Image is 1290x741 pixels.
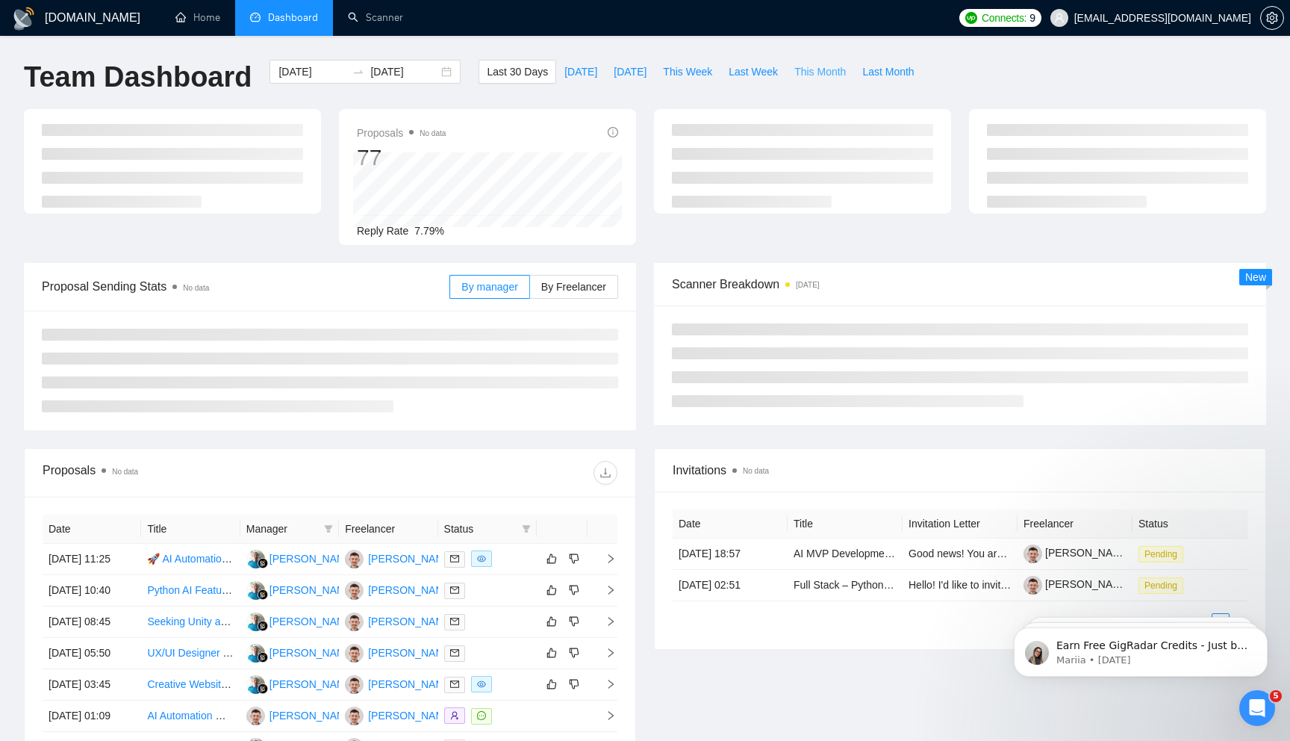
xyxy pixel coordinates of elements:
[147,647,420,659] a: UX/UI Designer to Help Shape Film Scheduling SaaS MVP
[345,581,364,600] img: RR
[1138,579,1189,591] a: Pending
[477,711,486,720] span: message
[673,570,788,601] td: [DATE] 02:51
[147,616,512,627] a: Seeking Unity and [DOMAIN_NAME] Core Developer for Soccer Game Project
[565,644,583,662] button: dislike
[569,616,579,627] span: dislike
[368,645,454,661] div: [PERSON_NAME]
[673,461,1247,480] span: Invitations
[246,678,355,689] a: SS[PERSON_NAME]
[543,550,561,568] button: like
[729,63,778,80] span: Last Week
[663,63,712,80] span: This Week
[788,539,903,570] td: AI MVP Development Project Contract
[564,63,597,80] span: [DATE]
[1270,690,1282,702] span: 5
[147,553,589,565] a: 🚀 AI Automation Engineer (n8n / GPT / Clay): Help Us Build the AI Delivery Arm of Our Agency
[269,645,355,661] div: [PERSON_NAME]
[541,281,606,293] span: By Freelancer
[269,676,355,692] div: [PERSON_NAME]
[794,548,971,559] a: AI MVP Development Project Contract
[324,524,333,533] span: filter
[982,10,1026,26] span: Connects:
[352,66,364,78] span: to
[348,11,403,24] a: searchScanner
[903,509,1018,539] th: Invitation Letter
[444,521,516,537] span: Status
[250,12,261,22] span: dashboard
[655,60,720,84] button: This Week
[246,646,355,658] a: SS[PERSON_NAME]
[268,11,318,24] span: Dashboard
[368,582,454,598] div: [PERSON_NAME]
[477,554,486,563] span: eye
[269,707,355,724] div: [PERSON_NAME]
[352,66,364,78] span: swap-right
[605,60,655,84] button: [DATE]
[991,596,1290,701] iframe: Intercom notifications message
[258,652,268,663] img: gigradar-bm.png
[246,644,265,663] img: SS
[141,638,240,669] td: UX/UI Designer to Help Shape Film Scheduling SaaS MVP
[1023,578,1131,590] a: [PERSON_NAME]
[368,613,454,630] div: [PERSON_NAME]
[345,646,454,658] a: RR[PERSON_NAME]
[593,616,616,627] span: right
[479,60,556,84] button: Last 30 Days
[546,553,557,565] span: like
[24,60,252,95] h1: Team Dashboard
[43,638,141,669] td: [DATE] 05:50
[246,521,318,537] span: Manager
[1023,576,1042,595] img: c1D1kAVZKcofJ9R9ZfBySY2OPmsAVUY5i6JMYShMYeIdiBiYl4RgFiJRNZH9Z2RhW9
[246,709,355,721] a: RR[PERSON_NAME]
[569,553,579,565] span: dislike
[43,461,330,485] div: Proposals
[593,710,616,721] span: right
[240,515,339,544] th: Manager
[593,554,616,564] span: right
[345,709,454,721] a: RR[PERSON_NAME]
[321,518,336,540] span: filter
[565,550,583,568] button: dislike
[450,586,459,595] span: mail
[672,275,1248,294] span: Scanner Breakdown
[1054,13,1065,23] span: user
[1029,10,1035,26] span: 9
[43,575,141,607] td: [DATE] 10:40
[147,710,403,722] a: AI Automation Web App Development for Home Builder
[569,647,579,659] span: dislike
[1023,547,1131,559] a: [PERSON_NAME]
[258,589,268,600] img: gigradar-bm.png
[246,583,355,595] a: SS[PERSON_NAME]
[175,11,220,24] a: homeHome
[414,225,444,237] span: 7.79%
[593,461,617,485] button: download
[141,515,240,544] th: Title
[794,579,1080,591] a: Full Stack – Python, Node.js, React, Amazon S3, PostgreSQL
[258,683,268,694] img: gigradar-bm.png
[1138,546,1183,562] span: Pending
[450,617,459,626] span: mail
[543,613,561,630] button: like
[673,509,788,539] th: Date
[345,552,454,564] a: RR[PERSON_NAME]
[543,644,561,662] button: like
[543,675,561,693] button: like
[43,607,141,638] td: [DATE] 08:45
[450,554,459,563] span: mail
[522,524,531,533] span: filter
[543,581,561,599] button: like
[43,544,141,575] td: [DATE] 11:25
[594,467,617,479] span: download
[258,558,268,568] img: gigradar-bm.png
[461,281,517,293] span: By manager
[1261,12,1283,24] span: setting
[269,582,355,598] div: [PERSON_NAME]
[357,143,446,172] div: 77
[1239,690,1275,726] iframe: Intercom live chat
[246,675,265,694] img: SS
[246,552,355,564] a: SS[PERSON_NAME]
[278,63,346,80] input: Start date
